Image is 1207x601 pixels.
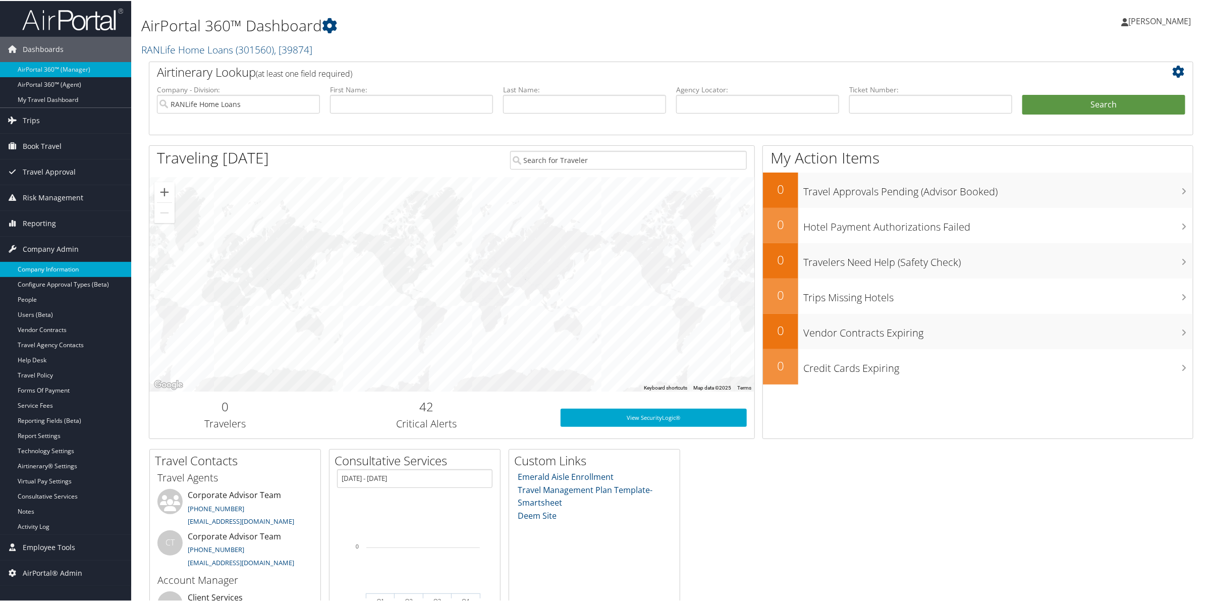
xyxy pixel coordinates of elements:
[763,242,1193,278] a: 0Travelers Need Help (Safety Check)
[236,42,274,56] span: ( 301560 )
[23,210,56,235] span: Reporting
[152,488,318,529] li: Corporate Advisor Team
[803,214,1193,233] h3: Hotel Payment Authorizations Failed
[803,179,1193,198] h3: Travel Approvals Pending (Advisor Booked)
[154,181,175,201] button: Zoom in
[23,133,62,158] span: Book Travel
[518,509,557,520] a: Deem Site
[514,451,680,468] h2: Custom Links
[157,470,313,484] h3: Travel Agents
[693,384,731,390] span: Map data ©2025
[1022,94,1185,114] button: Search
[737,384,751,390] a: Terms (opens in new tab)
[157,416,293,430] h3: Travelers
[763,348,1193,384] a: 0Credit Cards Expiring
[676,84,839,94] label: Agency Locator:
[23,534,75,559] span: Employee Tools
[1121,5,1201,35] a: [PERSON_NAME]
[308,397,545,414] h2: 42
[510,150,747,169] input: Search for Traveler
[803,320,1193,339] h3: Vendor Contracts Expiring
[23,236,79,261] span: Company Admin
[188,544,244,553] a: [PHONE_NUMBER]
[23,107,40,132] span: Trips
[23,158,76,184] span: Travel Approval
[157,529,183,555] div: CT
[763,250,798,267] h2: 0
[763,278,1193,313] a: 0Trips Missing Hotels
[763,356,798,373] h2: 0
[23,560,82,585] span: AirPortal® Admin
[23,36,64,61] span: Dashboards
[763,180,798,197] h2: 0
[803,355,1193,374] h3: Credit Cards Expiring
[188,557,294,566] a: [EMAIL_ADDRESS][DOMAIN_NAME]
[141,14,848,35] h1: AirPortal 360™ Dashboard
[152,529,318,571] li: Corporate Advisor Team
[849,84,1012,94] label: Ticket Number:
[1128,15,1191,26] span: [PERSON_NAME]
[518,483,653,508] a: Travel Management Plan Template- Smartsheet
[803,285,1193,304] h3: Trips Missing Hotels
[154,202,175,222] button: Zoom out
[274,42,312,56] span: , [ 39874 ]
[157,146,269,168] h1: Traveling [DATE]
[157,63,1099,80] h2: Airtinerary Lookup
[256,67,352,78] span: (at least one field required)
[23,184,83,209] span: Risk Management
[763,313,1193,348] a: 0Vendor Contracts Expiring
[763,172,1193,207] a: 0Travel Approvals Pending (Advisor Booked)
[763,286,798,303] h2: 0
[188,516,294,525] a: [EMAIL_ADDRESS][DOMAIN_NAME]
[518,470,614,481] a: Emerald Aisle Enrollment
[503,84,666,94] label: Last Name:
[308,416,545,430] h3: Critical Alerts
[803,249,1193,268] h3: Travelers Need Help (Safety Check)
[335,451,500,468] h2: Consultative Services
[356,542,359,549] tspan: 0
[157,572,313,586] h3: Account Manager
[152,377,185,391] img: Google
[152,377,185,391] a: Open this area in Google Maps (opens a new window)
[561,408,747,426] a: View SecurityLogic®
[763,215,798,232] h2: 0
[141,42,312,56] a: RANLife Home Loans
[763,207,1193,242] a: 0Hotel Payment Authorizations Failed
[22,7,123,30] img: airportal-logo.png
[157,397,293,414] h2: 0
[330,84,493,94] label: First Name:
[763,321,798,338] h2: 0
[763,146,1193,168] h1: My Action Items
[644,384,687,391] button: Keyboard shortcuts
[157,84,320,94] label: Company - Division:
[155,451,320,468] h2: Travel Contacts
[188,503,244,512] a: [PHONE_NUMBER]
